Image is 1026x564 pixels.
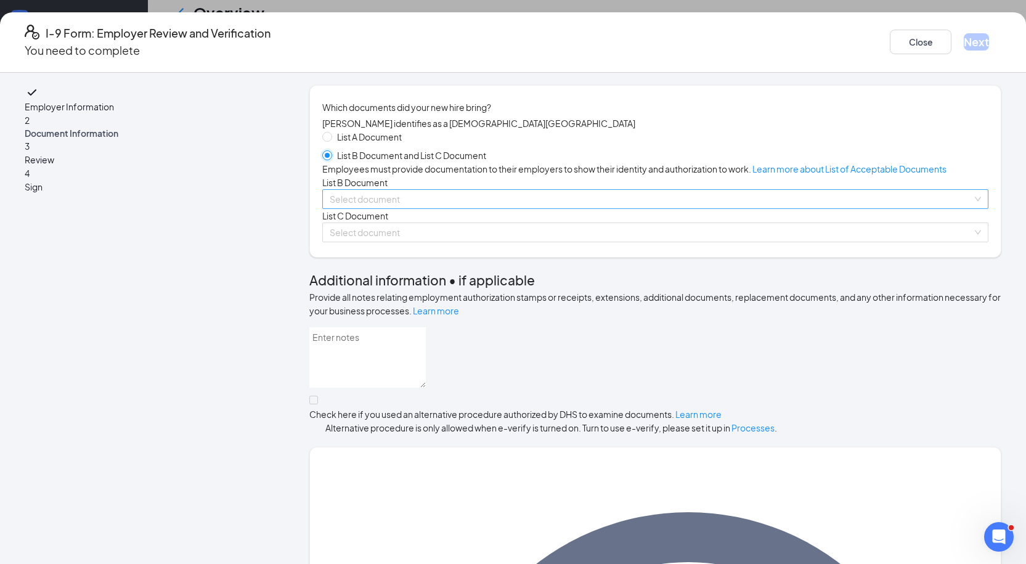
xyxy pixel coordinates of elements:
span: Which documents did your new hire bring? [322,100,988,114]
span: Alternative procedure is only allowed when e-verify is turned on. Turn to use e-verify, please se... [309,421,1001,435]
span: Additional information [309,272,446,288]
svg: Checkmark [25,85,39,100]
a: Learn more [675,409,722,420]
span: List A Document [332,130,407,144]
iframe: Intercom live chat [984,522,1014,552]
span: 2 [25,115,30,126]
span: Employer Information [25,100,269,113]
h4: I-9 Form: Employer Review and Verification [46,25,271,42]
a: Learn more [413,305,459,316]
span: Review [25,153,269,166]
span: • if applicable [446,272,535,288]
span: Document Information [25,127,269,139]
span: List C Document [322,210,388,221]
span: Provide all notes relating employment authorization stamps or receipts, extensions, additional do... [309,292,1001,316]
span: [PERSON_NAME] identifies as a [DEMOGRAPHIC_DATA][GEOGRAPHIC_DATA] [322,118,635,129]
button: Close [890,30,951,54]
input: Check here if you used an alternative procedure authorized by DHS to examine documents. Learn more [309,396,318,404]
button: Next [964,33,989,51]
div: Check here if you used an alternative procedure authorized by DHS to examine documents. [309,407,722,421]
span: List B Document [322,177,388,188]
span: 3 [25,141,30,152]
svg: FormI9EVerifyIcon [25,25,39,39]
p: You need to complete [25,42,271,59]
a: Learn more about List of Acceptable Documents [752,163,947,174]
span: 4 [25,168,30,179]
a: Processes [731,422,775,433]
span: Sign [25,180,269,194]
span: Employees must provide documentation to their employers to show their identity and authorization ... [322,163,947,174]
span: List B Document and List C Document [332,149,491,162]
